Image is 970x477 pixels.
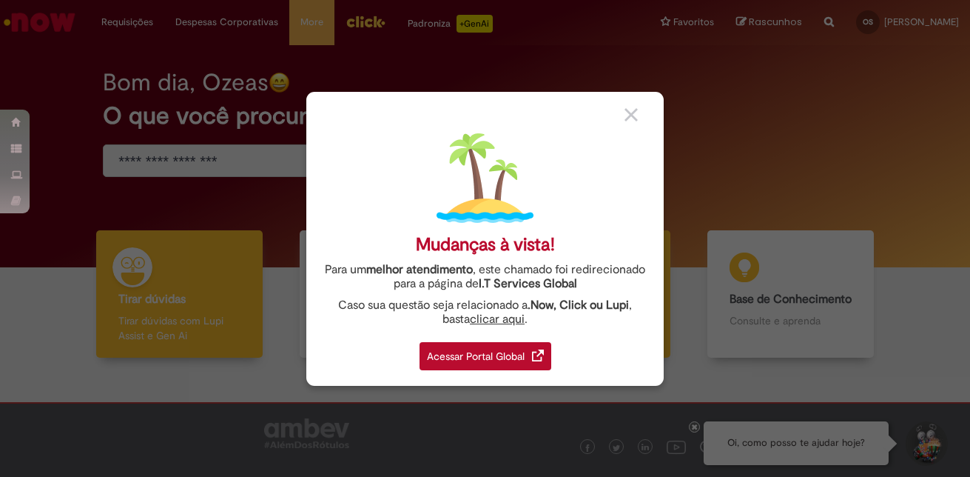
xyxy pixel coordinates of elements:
[479,268,577,291] a: I.T Services Global
[532,350,544,361] img: redirect_link.png
[437,130,533,227] img: island.png
[624,108,638,121] img: close_button_grey.png
[366,262,473,277] strong: melhor atendimento
[420,342,551,370] div: Acessar Portal Global
[470,304,525,327] a: clicar aqui
[420,334,551,370] a: Acessar Portal Global
[528,298,629,313] strong: .Now, Click ou Lupi
[317,263,653,291] div: Para um , este chamado foi redirecionado para a página de
[416,234,555,256] div: Mudanças à vista!
[317,298,653,327] div: Caso sua questão seja relacionado a , basta .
